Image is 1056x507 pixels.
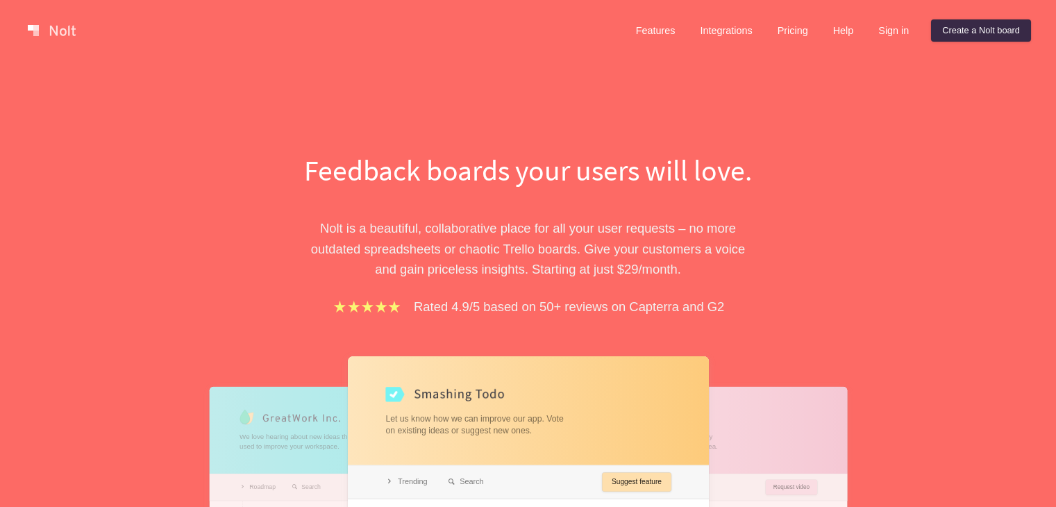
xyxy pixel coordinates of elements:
a: Help [822,19,865,42]
p: Rated 4.9/5 based on 50+ reviews on Capterra and G2 [414,297,724,317]
a: Features [625,19,687,42]
p: Nolt is a beautiful, collaborative place for all your user requests – no more outdated spreadshee... [289,218,768,279]
a: Integrations [689,19,763,42]
img: stars.b067e34983.png [332,299,403,315]
a: Pricing [766,19,819,42]
h1: Feedback boards your users will love. [289,150,768,190]
a: Sign in [867,19,920,42]
a: Create a Nolt board [931,19,1031,42]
